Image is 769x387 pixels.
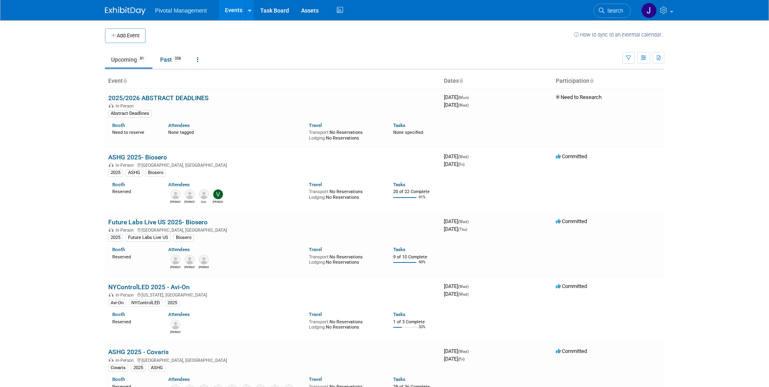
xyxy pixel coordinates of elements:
[556,94,602,100] span: Need to Research
[458,227,467,232] span: (Thu)
[108,234,123,241] div: 2025
[108,291,437,298] div: [US_STATE], [GEOGRAPHIC_DATA]
[458,292,469,297] span: (Wed)
[419,325,426,336] td: 33%
[470,348,471,354] span: -
[458,155,469,159] span: (Wed)
[155,7,207,14] span: Pivotal Management
[593,4,631,18] a: Search
[171,255,180,264] img: Joseph (Joe) Rodriguez
[126,234,171,241] div: Future Labs Live US
[213,199,223,204] div: Valerie Weld
[116,358,136,363] span: In-Person
[185,255,195,264] img: Chirag Patel
[309,247,322,252] a: Travel
[105,28,146,43] button: Add Event
[393,312,405,317] a: Tasks
[199,189,209,199] img: Don Janezic
[393,319,437,325] div: 1 of 3 Complete
[199,199,209,204] div: Don Janezic
[168,376,190,382] a: Attendees
[309,189,330,194] span: Transport:
[108,153,167,161] a: ASHG 2025- Biosero
[108,110,152,117] div: Abstract Deadlines
[309,130,330,135] span: Transport:
[309,319,330,325] span: Transport:
[146,169,166,176] div: Biosero
[137,56,146,62] span: 81
[213,189,223,199] img: Valerie Weld
[393,123,405,128] a: Tasks
[444,226,467,232] span: [DATE]
[126,169,143,176] div: ASHG
[170,329,180,334] div: Joe McGrath
[109,228,114,232] img: In-Person Event
[444,348,471,354] span: [DATE]
[556,348,587,354] span: Committed
[458,103,469,107] span: (Wed)
[131,364,146,372] div: 2025
[112,318,156,325] div: Reserved
[589,77,593,84] a: Sort by Participation Type
[185,189,195,199] img: Michael Malanga
[444,283,471,289] span: [DATE]
[393,376,405,382] a: Tasks
[105,7,146,15] img: ExhibitDay
[171,189,180,199] img: Michael Langan
[116,103,136,109] span: In-Person
[309,195,326,200] span: Lodging:
[458,357,465,361] span: (Fri)
[470,283,471,289] span: -
[458,95,469,100] span: (Mon)
[112,187,156,195] div: Reserved
[109,103,114,107] img: In-Person Event
[309,187,381,200] div: No Reservations No Reservations
[116,163,136,168] span: In-Person
[112,182,125,187] a: Booth
[574,32,664,38] a: How to sync to an external calendar...
[108,218,208,226] a: Future Labs Live US 2025- Biosero
[419,195,426,206] td: 91%
[109,358,114,362] img: In-Person Event
[199,264,209,269] div: Noah Vanderhyde
[165,299,180,307] div: 2025
[148,364,165,372] div: ASHG
[393,247,405,252] a: Tasks
[309,325,326,330] span: Lodging:
[309,128,381,141] div: No Reservations No Reservations
[168,182,190,187] a: Attendees
[604,8,623,14] span: Search
[470,218,471,224] span: -
[309,318,381,330] div: No Reservations No Reservations
[108,169,123,176] div: 2025
[444,356,465,362] span: [DATE]
[309,260,326,265] span: Lodging:
[556,153,587,159] span: Committed
[309,254,330,260] span: Transport:
[168,312,190,317] a: Attendees
[641,3,657,18] img: Jessica Gatton
[444,94,471,100] span: [DATE]
[116,292,136,298] span: In-Person
[444,102,469,108] span: [DATE]
[393,182,405,187] a: Tasks
[458,219,469,224] span: (Wed)
[108,364,128,372] div: Covaris
[112,247,125,252] a: Booth
[170,264,180,269] div: Joseph (Joe) Rodriguez
[112,376,125,382] a: Booth
[309,182,322,187] a: Travel
[470,94,471,100] span: -
[112,312,125,317] a: Booth
[108,348,169,356] a: ASHG 2025 - Covaris
[184,199,195,204] div: Michael Malanga
[553,74,664,88] th: Participation
[441,74,553,88] th: Dates
[444,291,469,297] span: [DATE]
[170,199,180,204] div: Michael Langan
[470,153,471,159] span: -
[116,228,136,233] span: In-Person
[129,299,162,307] div: NYControlLED
[184,264,195,269] div: Chirag Patel
[108,299,126,307] div: Avi-On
